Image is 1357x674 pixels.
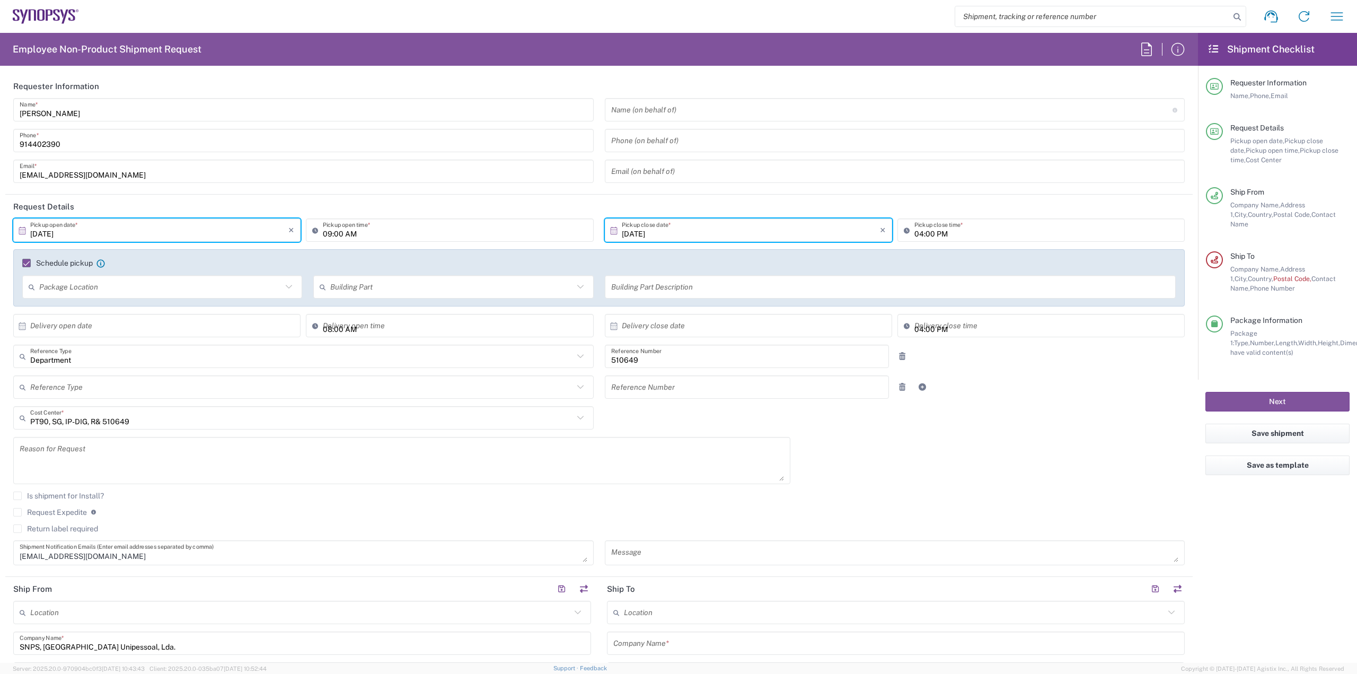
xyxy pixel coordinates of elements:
label: Return label required [13,524,98,533]
span: Postal Code, [1273,211,1311,218]
span: Name, [1230,92,1250,100]
span: Server: 2025.20.0-970904bc0f3 [13,666,145,672]
span: Phone, [1250,92,1271,100]
h2: Shipment Checklist [1208,43,1315,56]
span: Country, [1248,275,1273,283]
span: Package 1: [1230,329,1257,347]
span: Width, [1298,339,1318,347]
span: Number, [1250,339,1275,347]
a: Add Reference [915,380,930,395]
a: Support [553,665,580,671]
span: Length, [1275,339,1298,347]
h2: Ship To [607,584,635,594]
label: Schedule pickup [22,259,93,267]
span: Ship To [1230,252,1255,260]
span: Country, [1248,211,1273,218]
span: Requester Information [1230,78,1307,87]
span: [DATE] 10:52:44 [224,666,267,672]
span: City, [1235,211,1248,218]
span: [DATE] 10:43:43 [102,666,145,672]
span: Height, [1318,339,1340,347]
h2: Request Details [13,202,74,212]
span: Company Name, [1230,201,1280,209]
button: Save shipment [1205,424,1350,443]
button: Next [1205,392,1350,412]
a: Remove Reference [895,380,910,395]
span: Pickup open time, [1246,146,1300,154]
input: Shipment, tracking or reference number [955,6,1230,27]
span: Request Details [1230,124,1284,132]
span: Ship From [1230,188,1264,196]
span: Phone Number [1250,284,1295,292]
span: Email [1271,92,1288,100]
span: Client: 2025.20.0-035ba07 [149,666,267,672]
i: × [880,222,886,239]
span: Pickup open date, [1230,137,1284,145]
h2: Requester Information [13,81,99,92]
i: × [288,222,294,239]
span: Copyright © [DATE]-[DATE] Agistix Inc., All Rights Reserved [1181,664,1344,673]
span: Cost Center [1246,156,1282,164]
label: Request Expedite [13,508,87,517]
a: Remove Reference [895,349,910,364]
span: Type, [1234,339,1250,347]
span: Package Information [1230,316,1302,325]
span: Company Name, [1230,265,1280,273]
h2: Employee Non-Product Shipment Request [13,43,201,56]
h2: Ship From [13,584,52,594]
a: Feedback [580,665,607,671]
label: Is shipment for Install? [13,492,104,500]
button: Save as template [1205,456,1350,475]
span: City, [1235,275,1248,283]
span: Postal Code, [1273,275,1311,283]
